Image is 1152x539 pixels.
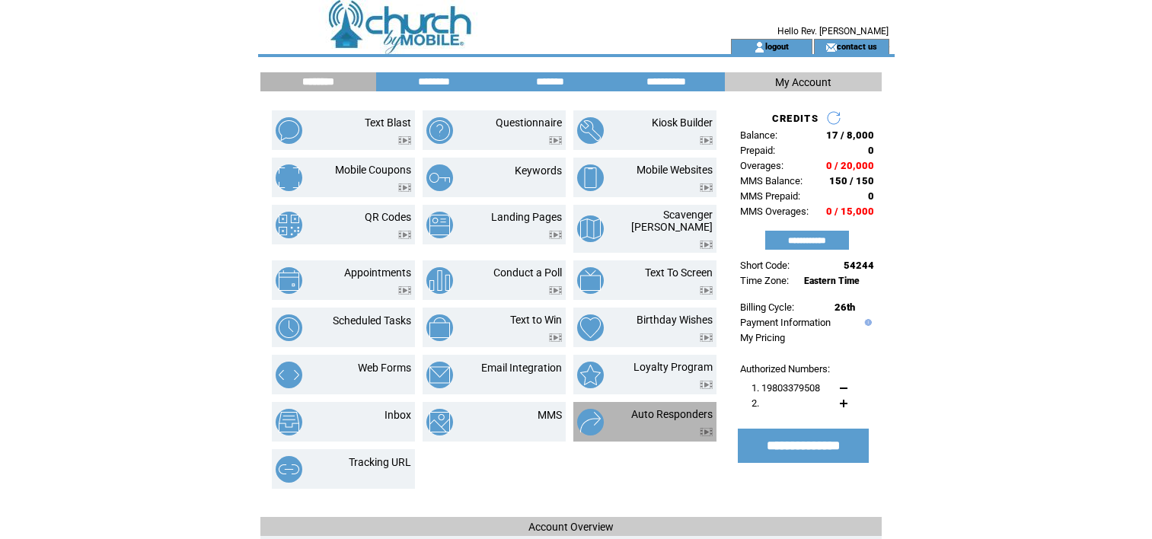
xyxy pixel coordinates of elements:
span: 1. 19803379508 [752,382,820,394]
img: auto-responders.png [577,409,604,435]
img: conduct-a-poll.png [426,267,453,294]
img: mobile-websites.png [577,164,604,191]
a: Web Forms [358,362,411,374]
a: Appointments [344,266,411,279]
img: inbox.png [276,409,302,435]
img: video.png [549,136,562,145]
span: MMS Balance: [740,175,803,187]
img: video.png [700,333,713,342]
img: video.png [398,183,411,192]
img: appointments.png [276,267,302,294]
img: landing-pages.png [426,212,453,238]
span: 0 / 20,000 [826,160,874,171]
a: Mobile Coupons [335,164,411,176]
img: video.png [549,333,562,342]
img: keywords.png [426,164,453,191]
span: Hello Rev. [PERSON_NAME] [777,26,889,37]
span: 2. [752,397,759,409]
a: Text To Screen [645,266,713,279]
img: video.png [700,183,713,192]
img: loyalty-program.png [577,362,604,388]
span: 54244 [844,260,874,271]
a: Scheduled Tasks [333,314,411,327]
a: Inbox [385,409,411,421]
img: video.png [700,428,713,436]
a: QR Codes [365,211,411,223]
span: 0 [868,190,874,202]
img: questionnaire.png [426,117,453,144]
a: contact us [837,41,877,51]
a: Tracking URL [349,456,411,468]
span: 0 [868,145,874,156]
span: Balance: [740,129,777,141]
img: video.png [398,136,411,145]
a: Auto Responders [631,408,713,420]
span: MMS Prepaid: [740,190,800,202]
span: Eastern Time [804,276,860,286]
span: Prepaid: [740,145,775,156]
img: mms.png [426,409,453,435]
a: Mobile Websites [637,164,713,176]
img: video.png [398,231,411,239]
a: Birthday Wishes [637,314,713,326]
img: text-to-win.png [426,314,453,341]
img: video.png [700,241,713,249]
span: CREDITS [772,113,819,124]
img: web-forms.png [276,362,302,388]
img: scheduled-tasks.png [276,314,302,341]
a: Email Integration [481,362,562,374]
img: text-blast.png [276,117,302,144]
span: My Account [775,76,831,88]
img: video.png [700,286,713,295]
span: 17 / 8,000 [826,129,874,141]
span: 26th [834,301,855,313]
img: qr-codes.png [276,212,302,238]
a: Text Blast [365,116,411,129]
img: video.png [700,381,713,389]
a: Questionnaire [496,116,562,129]
a: Keywords [515,164,562,177]
img: scavenger-hunt.png [577,215,604,242]
img: email-integration.png [426,362,453,388]
a: Landing Pages [491,211,562,223]
img: kiosk-builder.png [577,117,604,144]
span: Overages: [740,160,783,171]
img: video.png [398,286,411,295]
a: Kiosk Builder [652,116,713,129]
a: Text to Win [510,314,562,326]
span: Authorized Numbers: [740,363,830,375]
a: Scavenger [PERSON_NAME] [631,209,713,233]
a: MMS [538,409,562,421]
img: text-to-screen.png [577,267,604,294]
img: tracking-url.png [276,456,302,483]
a: Payment Information [740,317,831,328]
a: My Pricing [740,332,785,343]
img: video.png [549,286,562,295]
a: Loyalty Program [633,361,713,373]
span: Short Code: [740,260,790,271]
img: video.png [549,231,562,239]
span: Account Overview [528,521,614,533]
span: 150 / 150 [829,175,874,187]
img: account_icon.gif [754,41,765,53]
img: mobile-coupons.png [276,164,302,191]
span: MMS Overages: [740,206,809,217]
img: help.gif [861,319,872,326]
a: Conduct a Poll [493,266,562,279]
span: Billing Cycle: [740,301,794,313]
span: Time Zone: [740,275,789,286]
img: video.png [700,136,713,145]
span: 0 / 15,000 [826,206,874,217]
a: logout [765,41,789,51]
img: birthday-wishes.png [577,314,604,341]
img: contact_us_icon.gif [825,41,837,53]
